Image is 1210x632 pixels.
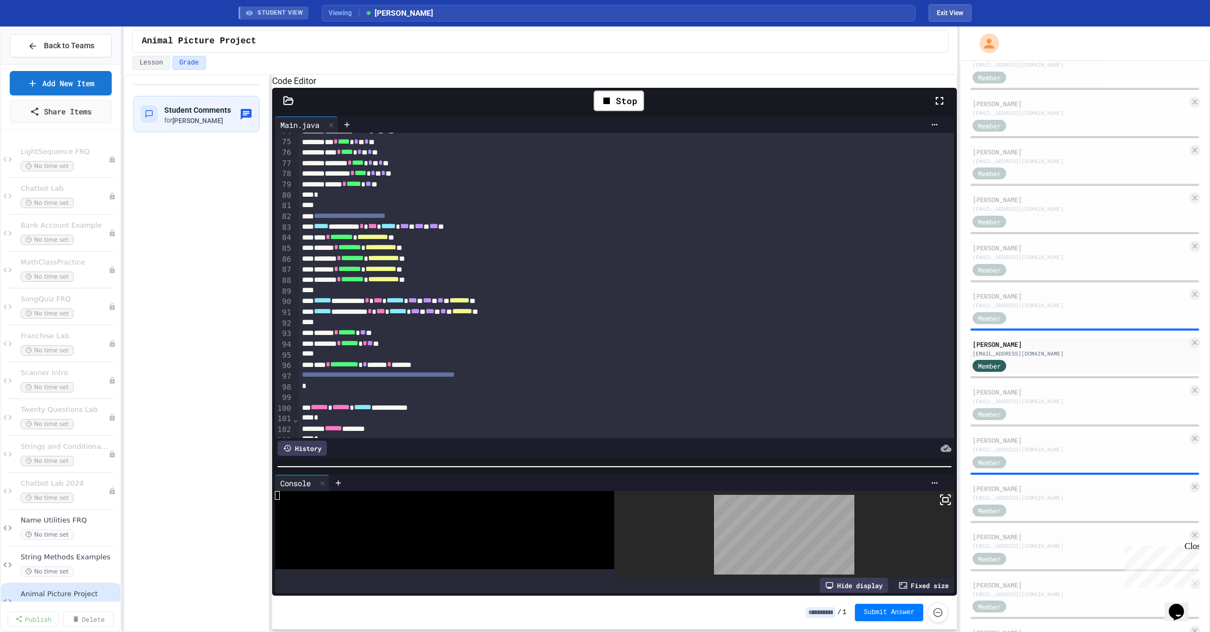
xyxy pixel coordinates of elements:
[8,611,59,627] a: Publish
[172,56,206,70] button: Grade
[21,516,118,525] span: Name Utilities FRQ
[21,553,118,562] span: String Methods Examples
[973,243,1187,253] div: [PERSON_NAME]
[164,116,231,125] div: for
[978,361,1001,371] span: Member
[365,8,433,19] span: [PERSON_NAME]
[21,308,74,319] span: No time set
[4,4,75,69] div: Chat with us now!Close
[21,198,74,208] span: No time set
[10,34,112,57] button: Back to Teams
[973,109,1187,117] div: [EMAIL_ADDRESS][DOMAIN_NAME]
[978,554,1001,564] span: Member
[108,156,116,163] div: Unpublished
[108,303,116,311] div: Unpublished
[973,205,1187,213] div: [EMAIL_ADDRESS][DOMAIN_NAME]
[1120,541,1199,588] iframe: chat widget
[21,295,108,304] span: SongQuiz FRQ
[108,377,116,384] div: Unpublished
[108,266,116,274] div: Unpublished
[973,195,1187,204] div: [PERSON_NAME]
[973,61,1187,69] div: [EMAIL_ADDRESS][DOMAIN_NAME]
[973,147,1187,157] div: [PERSON_NAME]
[973,301,1187,309] div: [EMAIL_ADDRESS][DOMAIN_NAME]
[21,479,108,488] span: Chatbot Lab 2024
[21,382,74,392] span: No time set
[973,291,1187,301] div: [PERSON_NAME]
[978,602,1001,611] span: Member
[978,169,1001,178] span: Member
[21,272,74,282] span: No time set
[10,71,112,95] a: Add New Item
[21,184,108,194] span: Chatbot Lab
[21,161,74,171] span: No time set
[63,611,114,627] a: Delete
[973,542,1187,550] div: [EMAIL_ADDRESS][DOMAIN_NAME]
[973,397,1187,405] div: [EMAIL_ADDRESS][DOMAIN_NAME]
[973,580,1187,590] div: [PERSON_NAME]
[164,106,231,114] span: Student Comments
[108,487,116,495] div: Unpublished
[10,100,112,123] a: Share Items
[21,493,74,503] span: No time set
[973,99,1187,108] div: [PERSON_NAME]
[21,419,74,429] span: No time set
[973,494,1187,502] div: [EMAIL_ADDRESS][DOMAIN_NAME]
[973,157,1187,165] div: [EMAIL_ADDRESS][DOMAIN_NAME]
[973,350,1187,358] div: [EMAIL_ADDRESS][DOMAIN_NAME]
[973,387,1187,397] div: [PERSON_NAME]
[973,532,1187,541] div: [PERSON_NAME]
[968,31,1002,56] div: My Account
[21,332,108,341] span: Franchise Lab
[21,566,74,577] span: No time set
[978,265,1001,275] span: Member
[21,456,74,466] span: No time set
[21,405,108,415] span: Twenty Questions Lab
[21,221,108,230] span: Bank Account Example
[978,506,1001,515] span: Member
[973,435,1187,445] div: [PERSON_NAME]
[21,345,74,356] span: No time set
[978,121,1001,131] span: Member
[594,91,644,111] div: Stop
[978,457,1001,467] span: Member
[973,446,1187,454] div: [EMAIL_ADDRESS][DOMAIN_NAME]
[108,340,116,347] div: Unpublished
[973,483,1187,493] div: [PERSON_NAME]
[258,9,303,18] span: STUDENT VIEW
[978,217,1001,227] span: Member
[21,530,74,540] span: No time set
[21,369,108,378] span: Scanner Intro
[108,450,116,458] div: Unpublished
[108,192,116,200] div: Unpublished
[1164,589,1199,621] iframe: chat widget
[978,313,1001,323] span: Member
[44,40,94,51] span: Back to Teams
[21,442,108,452] span: Strings and Conditionals Review
[928,602,948,623] button: Force resubmission of student's answer (Admin only)
[172,117,223,125] span: [PERSON_NAME]
[21,235,74,245] span: No time set
[973,339,1187,349] div: [PERSON_NAME]
[21,590,118,599] span: Animal Picture Project
[21,258,108,267] span: MathClassPractice
[864,608,915,617] span: Submit Answer
[141,35,256,48] span: Animal Picture Project
[21,147,108,157] span: LightSequence FRQ
[272,75,957,88] h6: Code Editor
[842,608,846,617] span: 1
[132,56,170,70] button: Lesson
[108,229,116,237] div: Unpublished
[973,253,1187,261] div: [EMAIL_ADDRESS][DOMAIN_NAME]
[838,608,841,617] span: /
[978,73,1001,82] span: Member
[108,414,116,421] div: Unpublished
[973,590,1187,598] div: [EMAIL_ADDRESS][DOMAIN_NAME]
[329,8,359,18] span: Viewing
[978,409,1001,419] span: Member
[855,604,923,621] button: Submit Answer
[929,4,971,22] button: Exit student view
